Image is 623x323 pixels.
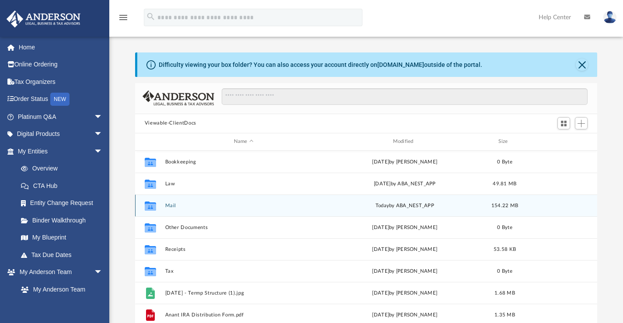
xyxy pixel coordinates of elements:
button: Switch to Grid View [557,117,571,129]
i: search [146,12,156,21]
button: Bookkeeping [165,159,322,164]
div: NEW [50,93,70,106]
span: 0 Byte [497,225,512,229]
img: User Pic [603,11,616,24]
img: Anderson Advisors Platinum Portal [4,10,83,28]
a: menu [118,17,129,23]
div: [DATE] by [PERSON_NAME] [326,311,484,319]
div: id [526,138,587,146]
span: 53.58 KB [494,247,516,251]
a: Order StatusNEW [6,90,116,108]
a: Digital Productsarrow_drop_down [6,125,116,143]
a: Platinum Q&Aarrow_drop_down [6,108,116,125]
button: Mail [165,202,322,208]
a: Tax Due Dates [12,246,116,264]
a: Online Ordering [6,56,116,73]
span: today [376,203,389,208]
button: Add [575,117,588,129]
div: id [139,138,161,146]
a: My Anderson Teamarrow_drop_down [6,264,111,281]
a: [DOMAIN_NAME] [377,61,424,68]
a: Tax Organizers [6,73,116,90]
span: arrow_drop_down [94,108,111,126]
div: [DATE] by [PERSON_NAME] [326,158,484,166]
a: My Anderson Team [12,281,107,298]
a: My Blueprint [12,229,111,247]
button: Law [165,181,322,186]
div: [DATE] by [PERSON_NAME] [326,289,484,297]
button: Anant IRA Distribution Form.pdf [165,312,322,317]
span: 0 Byte [497,159,512,164]
a: Home [6,38,116,56]
a: Overview [12,160,116,177]
button: [DATE] - Termp Structure (1).jpg [165,290,322,295]
span: arrow_drop_down [94,125,111,143]
button: Other Documents [165,224,322,230]
div: [DATE] by [PERSON_NAME] [326,267,484,275]
a: Binder Walkthrough [12,212,116,229]
span: 49.81 MB [493,181,516,186]
button: Viewable-ClientDocs [145,119,196,127]
div: [DATE] by [PERSON_NAME] [326,223,484,231]
span: arrow_drop_down [94,142,111,160]
div: [DATE] by ABA_NEST_APP [326,180,484,188]
div: Difficulty viewing your box folder? You can also access your account directly on outside of the p... [159,60,482,69]
a: Entity Change Request [12,194,116,212]
span: arrow_drop_down [94,264,111,281]
button: Receipts [165,246,322,252]
button: Close [576,59,588,71]
div: by ABA_NEST_APP [326,201,484,209]
span: 1.68 MB [494,290,515,295]
div: Size [487,138,522,146]
span: 1.35 MB [494,312,515,317]
i: menu [118,12,129,23]
input: Search files and folders [222,88,588,105]
div: Name [164,138,322,146]
a: My Entitiesarrow_drop_down [6,142,116,160]
div: [DATE] by [PERSON_NAME] [326,245,484,253]
button: Tax [165,268,322,274]
span: 0 Byte [497,268,512,273]
div: Modified [326,138,483,146]
a: CTA Hub [12,177,116,194]
span: 154.22 MB [491,203,518,208]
